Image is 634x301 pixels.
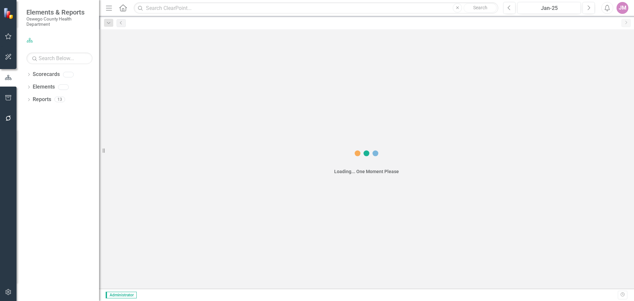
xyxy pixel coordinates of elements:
a: Elements [33,83,55,91]
button: JM [616,2,628,14]
div: Jan-25 [520,4,579,12]
button: Search [464,3,497,13]
img: ClearPoint Strategy [3,8,15,19]
a: Scorecards [33,71,60,78]
div: Loading... One Moment Please [334,168,399,175]
span: Administrator [106,292,137,298]
input: Search ClearPoint... [134,2,498,14]
input: Search Below... [26,53,92,64]
div: 13 [54,97,65,102]
span: Elements & Reports [26,8,92,16]
button: Jan-25 [517,2,581,14]
span: Search [473,5,487,10]
a: Reports [33,96,51,103]
small: Oswego County Health Department [26,16,92,27]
